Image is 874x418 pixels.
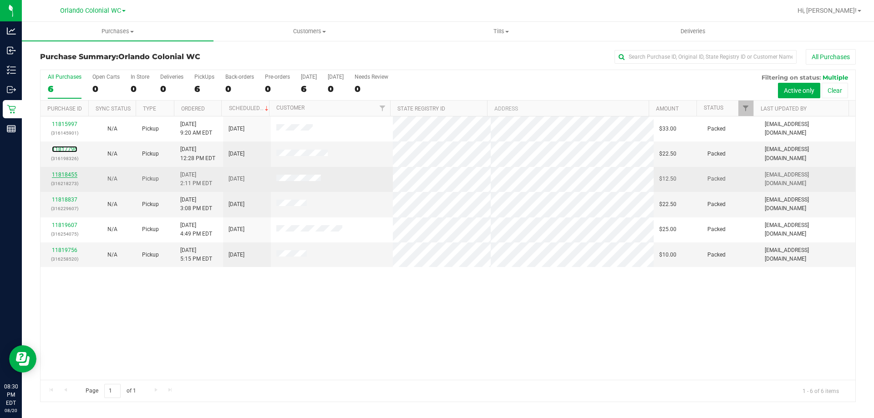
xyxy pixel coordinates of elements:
div: Deliveries [160,74,183,80]
div: Needs Review [355,74,388,80]
a: Customer [276,105,305,111]
span: [DATE] [229,200,244,209]
div: All Purchases [48,74,81,80]
span: [EMAIL_ADDRESS][DOMAIN_NAME] [765,196,850,213]
button: N/A [107,200,117,209]
span: $12.50 [659,175,676,183]
div: 0 [160,84,183,94]
span: Customers [214,27,405,35]
span: 1 - 6 of 6 items [795,384,846,398]
a: 11819607 [52,222,77,228]
div: Pre-orders [265,74,290,80]
span: Not Applicable [107,126,117,132]
span: [DATE] 2:11 PM EDT [180,171,212,188]
span: Not Applicable [107,176,117,182]
inline-svg: Analytics [7,26,16,35]
inline-svg: Retail [7,105,16,114]
button: N/A [107,150,117,158]
span: Pickup [142,125,159,133]
div: 6 [48,84,81,94]
span: [DATE] 4:49 PM EDT [180,221,212,238]
div: 6 [301,84,317,94]
div: Back-orders [225,74,254,80]
div: 0 [92,84,120,94]
div: Open Carts [92,74,120,80]
a: State Registry ID [397,106,445,112]
a: Deliveries [597,22,789,41]
p: (316198326) [46,154,83,163]
a: Customers [213,22,405,41]
inline-svg: Inventory [7,65,16,75]
p: (316218273) [46,179,83,188]
h3: Purchase Summary: [40,53,312,61]
div: 0 [131,84,149,94]
div: In Store [131,74,149,80]
span: [DATE] [229,150,244,158]
input: Search Purchase ID, Original ID, State Registry ID or Customer Name... [615,50,797,64]
a: Tills [405,22,597,41]
span: [EMAIL_ADDRESS][DOMAIN_NAME] [765,171,850,188]
p: 08/20 [4,407,18,414]
span: [DATE] [229,225,244,234]
span: [EMAIL_ADDRESS][DOMAIN_NAME] [765,246,850,263]
a: 11815997 [52,121,77,127]
inline-svg: Outbound [7,85,16,94]
span: $33.00 [659,125,676,133]
span: Packed [707,225,726,234]
th: Address [487,101,649,116]
a: Ordered [181,106,205,112]
inline-svg: Reports [7,124,16,133]
span: $10.00 [659,251,676,259]
iframe: Resource center [9,345,36,373]
div: 0 [355,84,388,94]
span: Not Applicable [107,226,117,232]
span: Pickup [142,150,159,158]
p: (316145901) [46,129,83,137]
a: Last Updated By [761,106,807,112]
span: Tills [406,27,596,35]
a: Sync Status [96,106,131,112]
p: (316258520) [46,255,83,263]
div: 0 [328,84,344,94]
span: [DATE] 12:28 PM EDT [180,145,215,162]
a: Purchases [22,22,213,41]
span: Pickup [142,200,159,209]
a: Filter [375,101,390,116]
button: N/A [107,225,117,234]
span: [EMAIL_ADDRESS][DOMAIN_NAME] [765,221,850,238]
span: Orlando Colonial WC [60,7,121,15]
a: 11817796 [52,146,77,152]
span: [DATE] [229,251,244,259]
a: Amount [656,106,679,112]
span: Packed [707,150,726,158]
div: PickUps [194,74,214,80]
span: [EMAIL_ADDRESS][DOMAIN_NAME] [765,120,850,137]
span: Hi, [PERSON_NAME]! [798,7,857,14]
span: Page of 1 [78,384,143,398]
a: 11818455 [52,171,77,178]
button: All Purchases [806,49,856,65]
span: Pickup [142,251,159,259]
span: [DATE] 3:08 PM EDT [180,196,212,213]
a: Status [704,105,723,111]
span: Not Applicable [107,252,117,258]
span: Multiple [823,74,848,81]
span: [DATE] 9:20 AM EDT [180,120,212,137]
div: 6 [194,84,214,94]
p: 08:30 PM EDT [4,383,18,407]
span: $22.50 [659,150,676,158]
a: Purchase ID [47,106,82,112]
div: 0 [265,84,290,94]
span: [DATE] 5:15 PM EDT [180,246,212,263]
button: N/A [107,175,117,183]
span: Packed [707,200,726,209]
a: 11818837 [52,196,77,203]
span: Not Applicable [107,201,117,207]
input: 1 [104,384,121,398]
a: Scheduled [229,105,270,111]
span: Packed [707,175,726,183]
inline-svg: Inbound [7,46,16,55]
div: [DATE] [328,74,344,80]
button: Clear [822,83,848,98]
span: $25.00 [659,225,676,234]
